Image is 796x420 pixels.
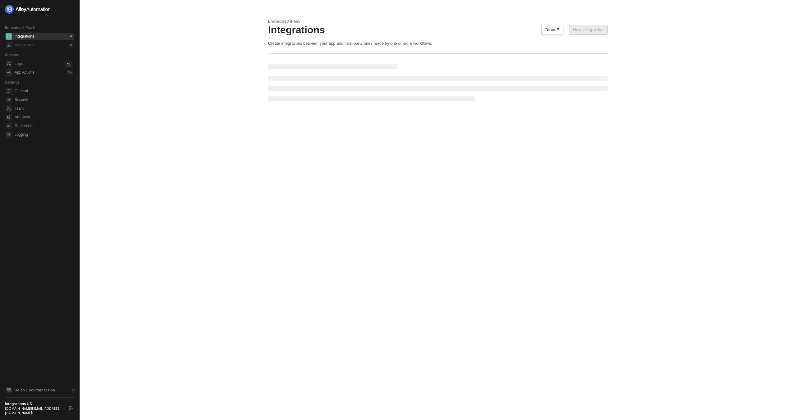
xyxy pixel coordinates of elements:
span: Settings [5,80,19,84]
span: Security [15,96,73,103]
span: Team [15,105,73,112]
div: Logs [15,61,23,66]
div: Integrations [15,34,34,39]
span: general [6,88,12,94]
span: icon-app-actions [6,69,12,76]
span: Embedded iPaaS [5,25,35,30]
span: logging [6,131,12,138]
div: Docs ↗ [545,27,559,32]
span: security [6,97,12,103]
img: logo [5,5,51,14]
div: Integrations [268,24,608,36]
button: New Integration [569,25,608,35]
div: 0 [69,34,73,39]
div: Embedded iPaaS [268,19,608,24]
span: installations [6,42,12,48]
a: logo [5,5,74,14]
span: Monitor [5,52,19,57]
span: integrations [6,33,12,40]
button: Docs ↗ [541,25,563,35]
span: api-key [6,114,12,121]
span: API Keys [15,113,73,121]
span: document-arrow [70,387,76,393]
div: 0 % [67,70,73,75]
span: Logging [15,131,73,138]
span: icon-logs [6,61,12,67]
span: team [6,105,12,112]
div: 0 [69,43,73,48]
span: Go to Documentation [14,387,55,393]
span: logout [69,406,73,410]
span: General [15,87,73,95]
div: App Actions [15,70,34,75]
span: documentation [6,387,12,393]
span: Credentials [15,122,73,130]
a: Knowledge Base [5,386,75,394]
div: [DOMAIN_NAME][EMAIL_ADDRESS][DOMAIN_NAME] • [5,406,63,415]
div: Installations [15,43,34,48]
div: Integrations US [5,401,63,406]
span: credentials [6,123,12,129]
div: Create integrations between your app and third-party ones made by one or more workflows. [268,41,608,46]
span: icon-loader [65,61,72,68]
